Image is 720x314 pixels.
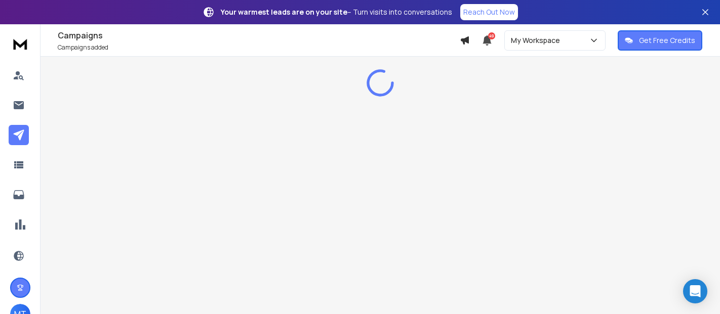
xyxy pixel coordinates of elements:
p: My Workspace [511,35,564,46]
p: – Turn visits into conversations [221,7,452,17]
button: Get Free Credits [618,30,702,51]
img: logo [10,34,30,53]
p: Campaigns added [58,43,460,52]
span: 49 [488,32,495,39]
a: Reach Out Now [460,4,518,20]
p: Get Free Credits [639,35,695,46]
div: Open Intercom Messenger [683,279,707,303]
h1: Campaigns [58,29,460,41]
strong: Your warmest leads are on your site [221,7,347,17]
p: Reach Out Now [463,7,515,17]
